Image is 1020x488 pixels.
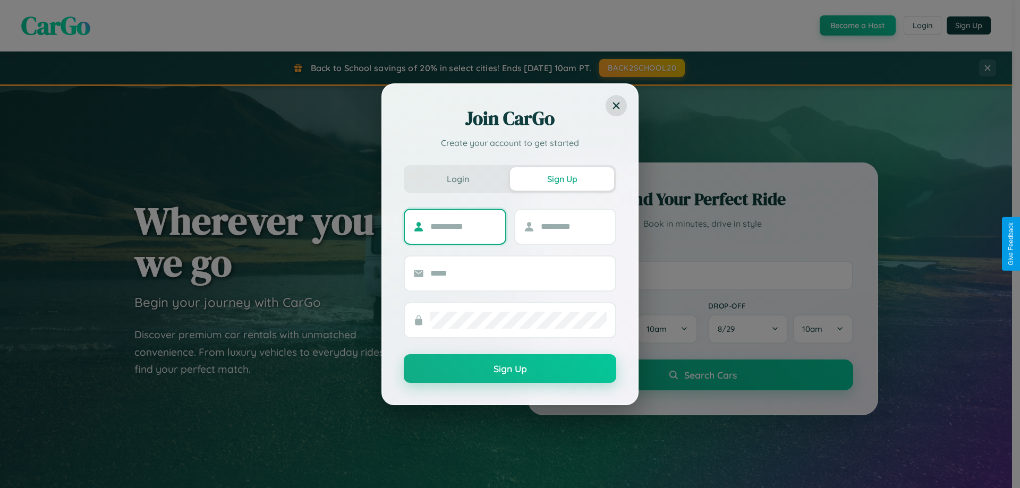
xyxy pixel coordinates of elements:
[1007,222,1015,266] div: Give Feedback
[404,136,616,149] p: Create your account to get started
[404,106,616,131] h2: Join CarGo
[404,354,616,383] button: Sign Up
[406,167,510,191] button: Login
[510,167,614,191] button: Sign Up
